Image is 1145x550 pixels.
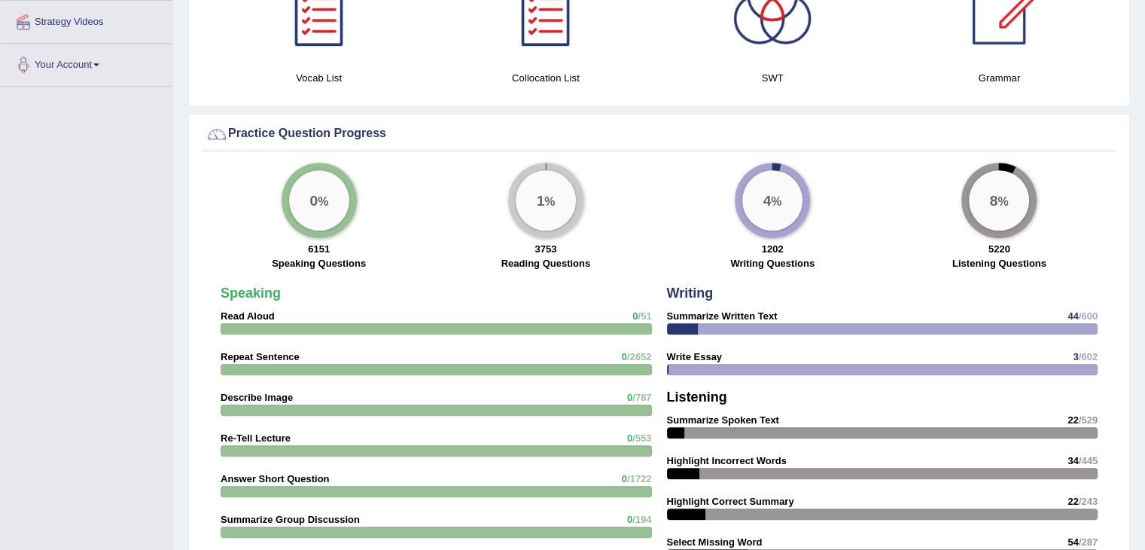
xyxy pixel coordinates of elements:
[627,351,652,362] span: /2652
[969,170,1029,231] div: %
[206,123,1113,145] div: Practice Question Progress
[221,392,293,403] strong: Describe Image
[272,256,366,270] label: Speaking Questions
[1,1,172,38] a: Strategy Videos
[221,310,275,322] strong: Read Aloud
[627,473,652,484] span: /1722
[1067,496,1078,507] span: 22
[667,310,778,322] strong: Summarize Written Text
[667,286,714,301] strong: Writing
[627,514,632,525] span: 0
[667,351,722,362] strong: Write Essay
[622,473,627,484] span: 0
[988,243,1010,255] strong: 5220
[762,243,784,255] strong: 1202
[667,536,763,548] strong: Select Missing Word
[1079,351,1098,362] span: /602
[1,44,172,81] a: Your Account
[1079,455,1098,466] span: /445
[1079,414,1098,426] span: /529
[632,392,651,403] span: /787
[1067,414,1078,426] span: 22
[1079,310,1098,322] span: /600
[1079,536,1098,548] span: /287
[1067,455,1078,466] span: 34
[632,514,651,525] span: /194
[632,432,651,444] span: /553
[1067,536,1078,548] span: 54
[667,455,787,466] strong: Highlight Incorrect Words
[221,473,329,484] strong: Answer Short Question
[213,70,425,86] h4: Vocab List
[894,70,1105,86] h4: Grammar
[221,351,300,362] strong: Repeat Sentence
[1067,310,1078,322] span: 44
[516,170,576,231] div: %
[627,392,632,403] span: 0
[536,191,544,208] big: 1
[308,243,330,255] strong: 6151
[638,310,651,322] span: /51
[667,70,879,86] h4: SWT
[289,170,349,231] div: %
[440,70,651,86] h4: Collocation List
[990,191,998,208] big: 8
[742,170,802,231] div: %
[667,414,779,426] strong: Summarize Spoken Text
[622,351,627,362] span: 0
[501,256,590,270] label: Reading Questions
[763,191,772,208] big: 4
[534,243,556,255] strong: 3753
[1079,496,1098,507] span: /243
[221,514,360,525] strong: Summarize Group Discussion
[667,390,727,405] strong: Listening
[632,310,638,322] span: 0
[221,286,281,301] strong: Speaking
[952,256,1046,270] label: Listening Questions
[627,432,632,444] span: 0
[221,432,291,444] strong: Re-Tell Lecture
[1073,351,1078,362] span: 3
[309,191,318,208] big: 0
[730,256,815,270] label: Writing Questions
[667,496,794,507] strong: Highlight Correct Summary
